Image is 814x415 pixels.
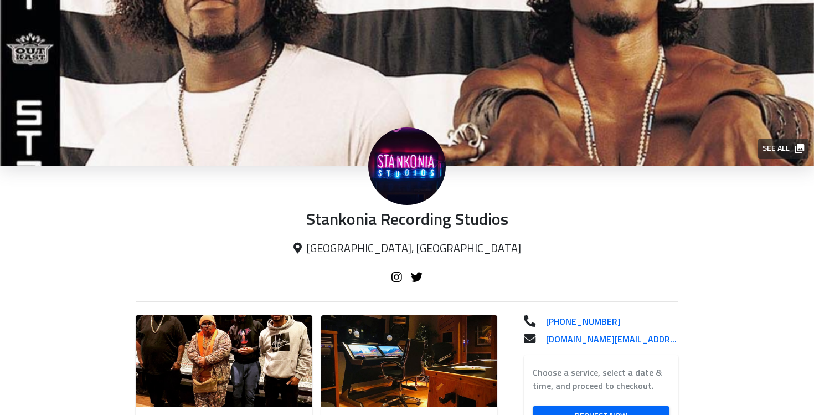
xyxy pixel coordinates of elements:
p: Stankonia Recording Studios [136,211,678,231]
a: [PHONE_NUMBER] [537,315,678,329]
p: [GEOGRAPHIC_DATA], [GEOGRAPHIC_DATA] [136,242,678,256]
img: Room image [136,315,312,407]
label: Choose a service, select a date & time, and proceed to checkout. [533,366,669,393]
span: See all [763,142,803,156]
img: Room image [321,315,498,407]
button: See all [758,139,808,159]
a: [DOMAIN_NAME][EMAIL_ADDRESS][DOMAIN_NAME] [537,333,678,346]
img: Stankonia Recording Studios [368,127,446,205]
